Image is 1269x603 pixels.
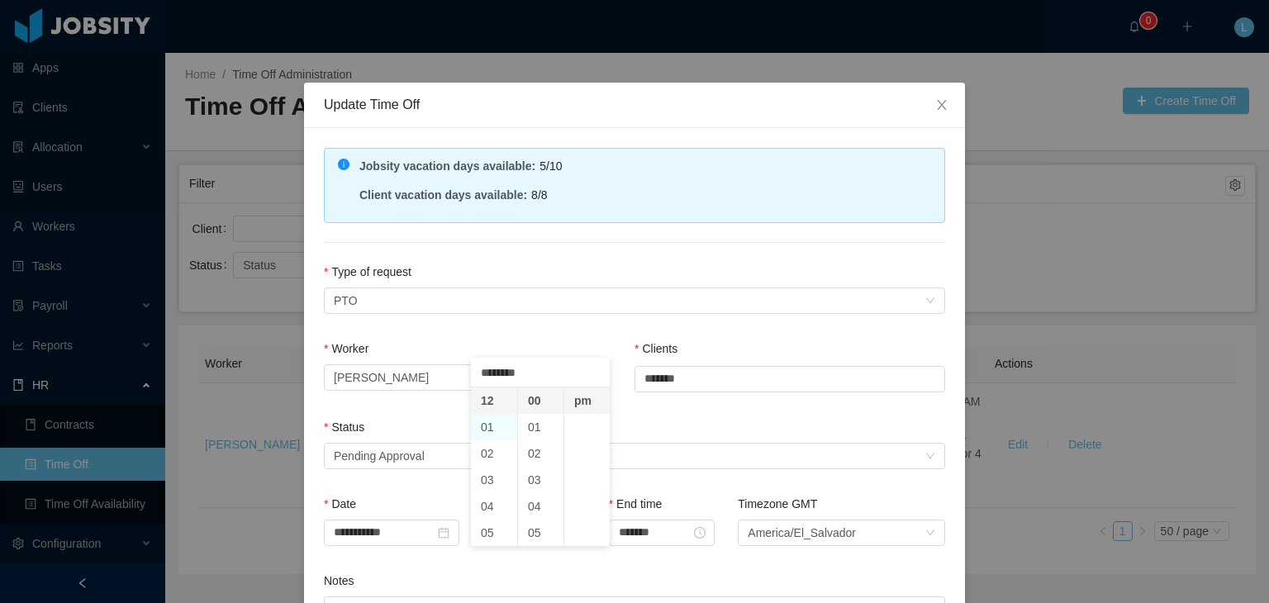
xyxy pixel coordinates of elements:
div: Pending Approval [334,444,425,468]
button: Close [919,83,965,129]
span: 8/8 [531,188,547,202]
label: Notes [324,574,354,587]
div: America/El_Salvador [748,520,856,545]
li: 04 [518,493,564,520]
strong: Client vacation days available : [359,188,527,202]
i: icon: info-circle [338,159,349,170]
strong: Jobsity vacation days available : [359,159,535,173]
i: icon: clock-circle [694,527,706,540]
div: PTO [334,288,358,313]
li: 02 [471,440,517,467]
li: 03 [471,467,517,493]
li: 05 [518,520,564,546]
label: Date [324,497,356,510]
li: pm [564,387,611,414]
li: 01 [518,414,564,440]
li: 01 [471,414,517,440]
div: Johnny Canelones [334,365,429,390]
input: End time [609,520,715,546]
li: 04 [471,493,517,520]
i: icon: down [925,528,935,539]
label: Worker [324,342,368,355]
label: Type of request [324,265,411,278]
li: 12 [471,387,517,414]
li: 05 [471,520,517,546]
i: icon: calendar [438,527,449,539]
li: 02 [518,440,564,467]
label: Timezone GMT [738,497,817,510]
i: icon: close [935,98,948,112]
label: Status [324,420,364,434]
label: End time [609,497,663,510]
label: Clients [634,342,677,355]
li: 03 [518,467,564,493]
div: Update Time Off [324,96,945,114]
span: 5/10 [539,159,562,173]
li: 00 [518,387,564,414]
